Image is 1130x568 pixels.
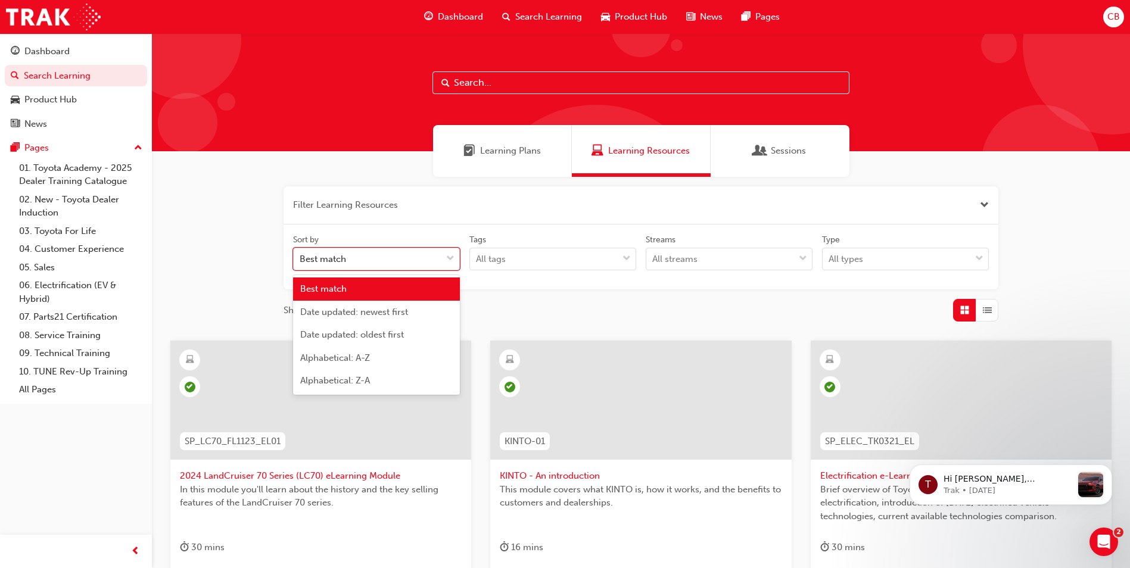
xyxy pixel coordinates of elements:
a: 10. TUNE Rev-Up Training [14,363,147,381]
span: learningResourceType_ELEARNING-icon [826,352,834,368]
div: Profile image for Trak [27,86,46,105]
a: 04. Customer Experience [14,240,147,258]
span: guage-icon [11,46,20,57]
span: learningRecordVerb_PASS-icon [505,382,515,392]
span: Best match [300,283,347,294]
span: Grid [960,304,969,317]
span: Hi [PERSON_NAME], [PERSON_NAME] has revealed the next-generation RAV4, featuring its first ever P... [52,85,178,354]
iframe: Intercom live chat [1089,528,1118,556]
span: car-icon [601,10,610,24]
span: down-icon [799,251,807,267]
div: 30 mins [820,540,865,555]
span: duration-icon [500,540,509,555]
span: car-icon [11,95,20,105]
span: pages-icon [11,143,20,154]
div: All types [829,252,863,266]
span: Pages [755,10,780,24]
div: Tags [469,234,486,246]
button: CB [1103,7,1124,27]
div: News [24,117,47,131]
a: guage-iconDashboard [415,5,493,29]
span: Search [441,76,450,90]
a: Learning ResourcesLearning Resources [572,125,711,177]
span: Sessions [771,144,806,158]
a: 03. Toyota For Life [14,222,147,241]
span: News [700,10,723,24]
span: down-icon [446,251,455,267]
span: learningRecordVerb_PASS-icon [185,382,195,392]
span: 2024 LandCruiser 70 Series (LC70) eLearning Module [180,469,462,483]
a: 02. New - Toyota Dealer Induction [14,191,147,222]
span: This module covers what KINTO is, how it works, and the benefits to customers and dealerships. [500,483,782,510]
a: Dashboard [5,40,147,63]
a: 05. Sales [14,258,147,277]
a: pages-iconPages [732,5,789,29]
span: SP_LC70_FL1123_EL01 [185,435,281,448]
span: news-icon [11,119,20,130]
span: Showing 455 results [284,304,366,317]
div: Dashboard [24,45,70,58]
button: Pages [5,137,147,159]
span: Date updated: newest first [300,307,408,317]
button: DashboardSearch LearningProduct HubNews [5,38,147,137]
span: Learning Plans [463,144,475,158]
div: Product Hub [24,93,77,107]
div: Type [822,234,840,246]
span: Alphabetical: Z-A [300,375,370,386]
span: Product Hub [615,10,667,24]
div: All streams [652,252,698,266]
div: 16 mins [500,540,543,555]
span: List [983,304,992,317]
a: News [5,113,147,135]
span: search-icon [11,71,19,82]
a: 08. Service Training [14,326,147,345]
span: duration-icon [180,540,189,555]
img: Trak [6,4,101,30]
span: search-icon [502,10,510,24]
span: Electrification e-Learning module [820,469,1102,483]
a: SessionsSessions [711,125,849,177]
span: down-icon [975,251,983,267]
div: All tags [476,252,506,266]
span: In this module you'll learn about the history and the key selling features of the LandCruiser 70 ... [180,483,462,510]
span: duration-icon [820,540,829,555]
a: 07. Parts21 Certification [14,308,147,326]
span: learningResourceType_ELEARNING-icon [506,352,514,368]
a: car-iconProduct Hub [592,5,677,29]
span: Learning Resources [592,144,603,158]
span: Learning Plans [480,144,541,158]
a: 01. Toyota Academy - 2025 Dealer Training Catalogue [14,159,147,191]
span: Brief overview of Toyota’s thinking way and approach on electrification, introduction of [DATE] e... [820,483,1102,523]
a: 09. Technical Training [14,344,147,363]
div: Best match [300,252,346,266]
label: tagOptions [469,234,636,271]
span: KINTO - An introduction [500,469,782,483]
iframe: Intercom notifications message [892,389,1130,524]
span: Date updated: oldest first [300,329,404,340]
a: Search Learning [5,65,147,87]
span: Dashboard [438,10,483,24]
span: up-icon [134,141,142,156]
a: 06. Electrification (EV & Hybrid) [14,276,147,308]
div: Streams [646,234,675,246]
a: news-iconNews [677,5,732,29]
span: pages-icon [742,10,751,24]
span: Alphabetical: A-Z [300,352,370,363]
div: Sort by [293,234,319,246]
span: news-icon [686,10,695,24]
span: learningRecordVerb_COMPLETE-icon [824,382,835,392]
span: CB [1107,10,1120,24]
a: search-iconSearch Learning [493,5,592,29]
a: Learning PlansLearning Plans [433,125,572,177]
button: Close the filter [980,198,989,212]
span: down-icon [622,251,631,267]
div: Pages [24,141,49,155]
span: Search Learning [515,10,582,24]
div: message notification from Trak, 11w ago. Hi Chris, Toyota has revealed the next-generation RAV4, ... [18,75,220,116]
span: guage-icon [424,10,433,24]
input: Search... [432,71,849,94]
p: Message from Trak, sent 11w ago [52,96,180,107]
